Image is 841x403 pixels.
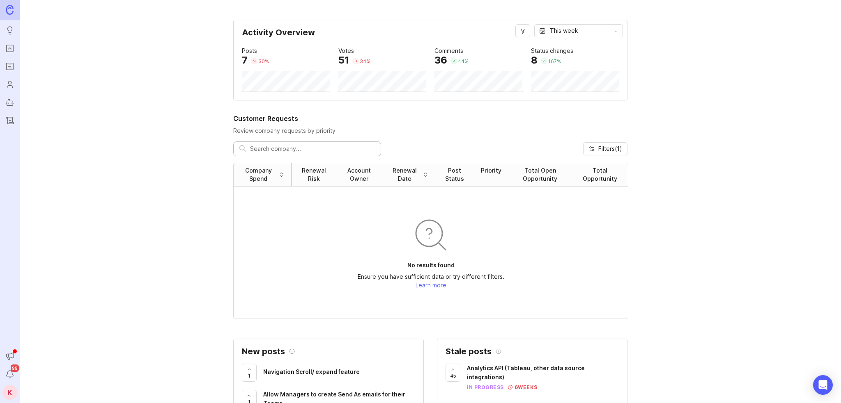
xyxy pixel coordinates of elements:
[358,273,504,281] p: Ensure you have sufficient data or try different filters.
[531,55,538,65] div: 8
[242,55,248,65] div: 7
[342,166,376,183] div: Account Owner
[512,384,538,391] div: 6 weeks
[233,114,627,123] h2: Customer Requests
[2,41,17,56] a: Portal
[548,58,561,65] div: 167 %
[458,58,469,65] div: 44 %
[583,142,627,155] button: Filters(1)
[233,127,627,135] p: Review company requests by priority
[242,46,257,55] div: Posts
[550,26,578,35] div: This week
[2,59,17,74] a: Roadmaps
[338,46,354,55] div: Votes
[450,372,456,379] span: 45
[2,113,17,128] a: Changelog
[579,166,621,183] div: Total Opportunity
[481,166,501,175] div: Priority
[446,347,492,355] h2: Stale posts
[609,27,623,34] svg: toggle icon
[434,46,463,55] div: Comments
[248,372,250,379] span: 1
[2,23,17,38] a: Ideas
[446,364,460,382] button: 45
[389,166,420,183] div: Renewal Date
[338,55,349,65] div: 51
[299,166,329,183] div: Renewal Risk
[2,77,17,92] a: Users
[240,166,277,183] div: Company Spend
[531,46,573,55] div: Status changes
[11,364,19,372] span: 99
[250,144,375,153] input: Search company...
[467,384,504,391] div: in progress
[263,368,360,375] span: Navigation Scroll/ expand feature
[441,166,468,183] div: Post Status
[258,58,269,65] div: 30 %
[416,282,446,289] a: Learn more
[2,385,17,400] button: K
[242,347,285,355] h2: New posts
[615,145,622,152] span: ( 1 )
[467,364,619,391] a: Analytics API (Tableau, other data source integrations)in progress6weeks
[598,145,622,153] span: Filters
[508,385,512,389] img: svg+xml;base64,PHN2ZyB3aWR0aD0iMTEiIGhlaWdodD0iMTEiIGZpbGw9Im5vbmUiIHhtbG5zPSJodHRwOi8vd3d3LnczLm...
[434,55,447,65] div: 36
[2,95,17,110] a: Autopilot
[360,58,370,65] div: 34 %
[407,261,455,269] p: No results found
[242,364,257,382] button: 1
[411,215,450,255] img: svg+xml;base64,PHN2ZyB3aWR0aD0iOTYiIGhlaWdodD0iOTYiIGZpbGw9Im5vbmUiIHhtbG5zPSJodHRwOi8vd3d3LnczLm...
[515,166,565,183] div: Total Open Opportunity
[2,367,17,382] button: Notifications
[467,364,585,380] span: Analytics API (Tableau, other data source integrations)
[242,28,619,43] div: Activity Overview
[263,367,415,378] a: Navigation Scroll/ expand feature
[6,5,14,14] img: Canny Home
[813,375,833,395] div: Open Intercom Messenger
[2,349,17,364] button: Announcements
